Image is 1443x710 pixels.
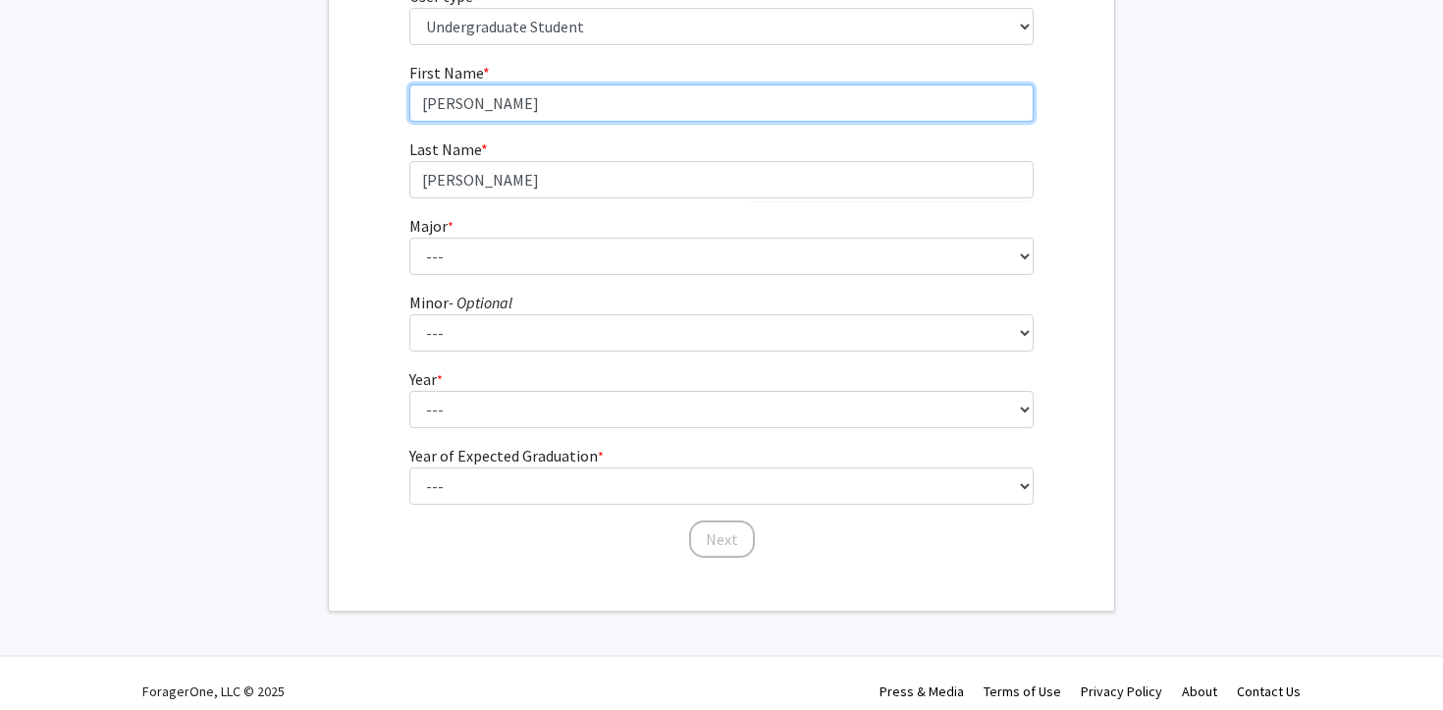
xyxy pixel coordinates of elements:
[409,367,443,391] label: Year
[880,683,964,700] a: Press & Media
[1081,683,1162,700] a: Privacy Policy
[409,291,512,314] label: Minor
[15,622,83,695] iframe: Chat
[984,683,1061,700] a: Terms of Use
[1182,683,1217,700] a: About
[409,139,481,159] span: Last Name
[1237,683,1301,700] a: Contact Us
[409,63,483,82] span: First Name
[409,444,604,467] label: Year of Expected Graduation
[689,520,755,558] button: Next
[449,293,512,312] i: - Optional
[409,214,454,238] label: Major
